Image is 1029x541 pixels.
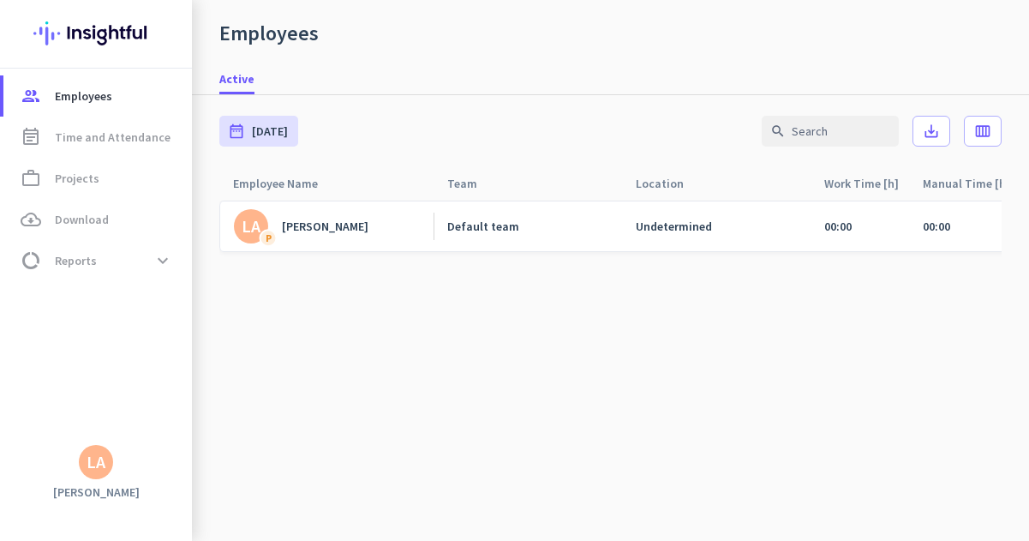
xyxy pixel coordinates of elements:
[147,245,178,276] button: expand_more
[636,171,704,195] div: Location
[55,86,112,106] span: Employees
[260,229,278,247] div: P
[824,171,909,195] div: Work Time [h]
[974,123,991,140] i: calendar_view_week
[21,86,41,106] i: group
[3,158,192,199] a: work_outlineProjects
[3,199,192,240] a: cloud_downloadDownload
[228,123,245,140] i: date_range
[21,250,41,271] i: data_usage
[21,209,41,230] i: cloud_download
[21,168,41,189] i: work_outline
[770,123,786,139] i: search
[21,127,41,147] i: event_note
[3,117,192,158] a: event_noteTime and Attendance
[219,70,254,87] span: Active
[233,171,338,195] div: Employee Name
[282,219,368,234] div: [PERSON_NAME]
[824,219,852,234] span: 00:00
[55,250,97,271] span: Reports
[242,218,260,235] div: LA
[3,75,192,117] a: groupEmployees
[762,116,899,147] input: Search
[3,240,192,281] a: data_usageReportsexpand_more
[55,127,171,147] span: Time and Attendance
[87,454,105,471] div: LA
[964,116,1002,147] button: calendar_view_week
[447,219,622,234] a: Default team
[219,21,319,46] div: Employees
[447,171,498,195] div: Team
[923,171,1008,195] div: Manual Time [h]
[234,209,434,243] a: LAP[PERSON_NAME]
[252,123,288,140] span: [DATE]
[55,209,109,230] span: Download
[55,168,99,189] span: Projects
[923,123,940,140] i: save_alt
[447,219,519,234] div: Default team
[636,219,712,234] div: Undetermined
[923,219,950,234] span: 00:00
[912,116,950,147] button: save_alt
